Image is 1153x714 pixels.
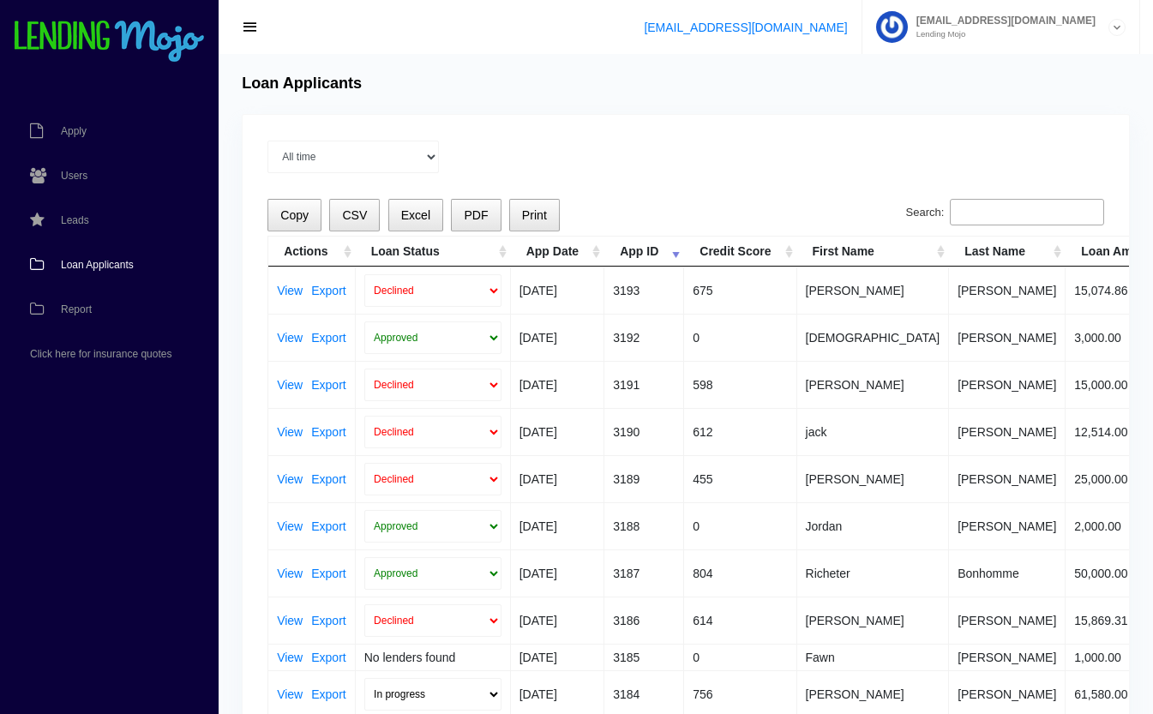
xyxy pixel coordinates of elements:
span: CSV [342,208,367,222]
td: 3186 [604,597,684,644]
td: [DATE] [511,549,604,597]
th: Credit Score: activate to sort column ascending [684,237,796,267]
th: First Name: activate to sort column ascending [797,237,950,267]
td: [PERSON_NAME] [949,267,1066,314]
input: Search: [950,199,1104,226]
td: [PERSON_NAME] [797,361,950,408]
td: [PERSON_NAME] [949,361,1066,408]
td: 3193 [604,267,684,314]
td: [DATE] [511,644,604,670]
td: [PERSON_NAME] [949,502,1066,549]
a: Export [311,379,345,391]
td: [DATE] [511,314,604,361]
small: Lending Mojo [908,30,1096,39]
a: Export [311,332,345,344]
th: App ID: activate to sort column ascending [604,237,684,267]
td: 3185 [604,644,684,670]
h4: Loan Applicants [242,75,362,93]
td: [DATE] [511,502,604,549]
a: View [277,426,303,438]
a: View [277,615,303,627]
a: Export [311,615,345,627]
button: Print [509,199,560,232]
a: Export [311,520,345,532]
td: [DATE] [511,455,604,502]
td: [DEMOGRAPHIC_DATA] [797,314,950,361]
td: [DATE] [511,361,604,408]
button: CSV [329,199,380,232]
a: View [277,651,303,663]
td: [PERSON_NAME] [949,644,1066,670]
td: Fawn [797,644,950,670]
span: Excel [401,208,430,222]
a: Export [311,651,345,663]
span: Loan Applicants [61,260,134,270]
a: View [277,520,303,532]
td: No lenders found [356,644,511,670]
a: [EMAIL_ADDRESS][DOMAIN_NAME] [644,21,847,34]
td: 455 [684,455,796,502]
span: Report [61,304,92,315]
td: [DATE] [511,597,604,644]
a: View [277,332,303,344]
td: Bonhomme [949,549,1066,597]
img: logo-small.png [13,21,206,63]
a: Export [311,567,345,579]
td: Jordan [797,502,950,549]
span: Print [522,208,547,222]
td: [PERSON_NAME] [949,597,1066,644]
button: Copy [267,199,321,232]
td: 3189 [604,455,684,502]
a: Export [311,285,345,297]
th: Actions: activate to sort column ascending [268,237,356,267]
td: 612 [684,408,796,455]
td: 3188 [604,502,684,549]
span: Apply [61,126,87,136]
button: Excel [388,199,444,232]
th: Loan Status: activate to sort column ascending [356,237,511,267]
td: [DATE] [511,408,604,455]
td: 804 [684,549,796,597]
button: PDF [451,199,501,232]
td: [PERSON_NAME] [797,267,950,314]
td: 614 [684,597,796,644]
td: 3191 [604,361,684,408]
td: [PERSON_NAME] [949,408,1066,455]
a: View [277,473,303,485]
td: 0 [684,502,796,549]
td: 598 [684,361,796,408]
td: 3187 [604,549,684,597]
td: 0 [684,314,796,361]
td: [DATE] [511,267,604,314]
a: Export [311,688,345,700]
td: [PERSON_NAME] [797,455,950,502]
span: Leads [61,215,89,225]
td: Richeter [797,549,950,597]
a: View [277,688,303,700]
td: [PERSON_NAME] [949,455,1066,502]
img: Profile image [876,11,908,43]
th: App Date: activate to sort column ascending [511,237,604,267]
td: 0 [684,644,796,670]
a: View [277,285,303,297]
td: 675 [684,267,796,314]
a: View [277,379,303,391]
td: 3192 [604,314,684,361]
td: [PERSON_NAME] [797,597,950,644]
td: jack [797,408,950,455]
td: [PERSON_NAME] [949,314,1066,361]
a: Export [311,426,345,438]
span: Users [61,171,87,181]
span: [EMAIL_ADDRESS][DOMAIN_NAME] [908,15,1096,26]
span: PDF [464,208,488,222]
span: Click here for insurance quotes [30,349,171,359]
td: 3190 [604,408,684,455]
a: Export [311,473,345,485]
th: Last Name: activate to sort column ascending [949,237,1066,267]
span: Copy [280,208,309,222]
a: View [277,567,303,579]
label: Search: [906,199,1104,226]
